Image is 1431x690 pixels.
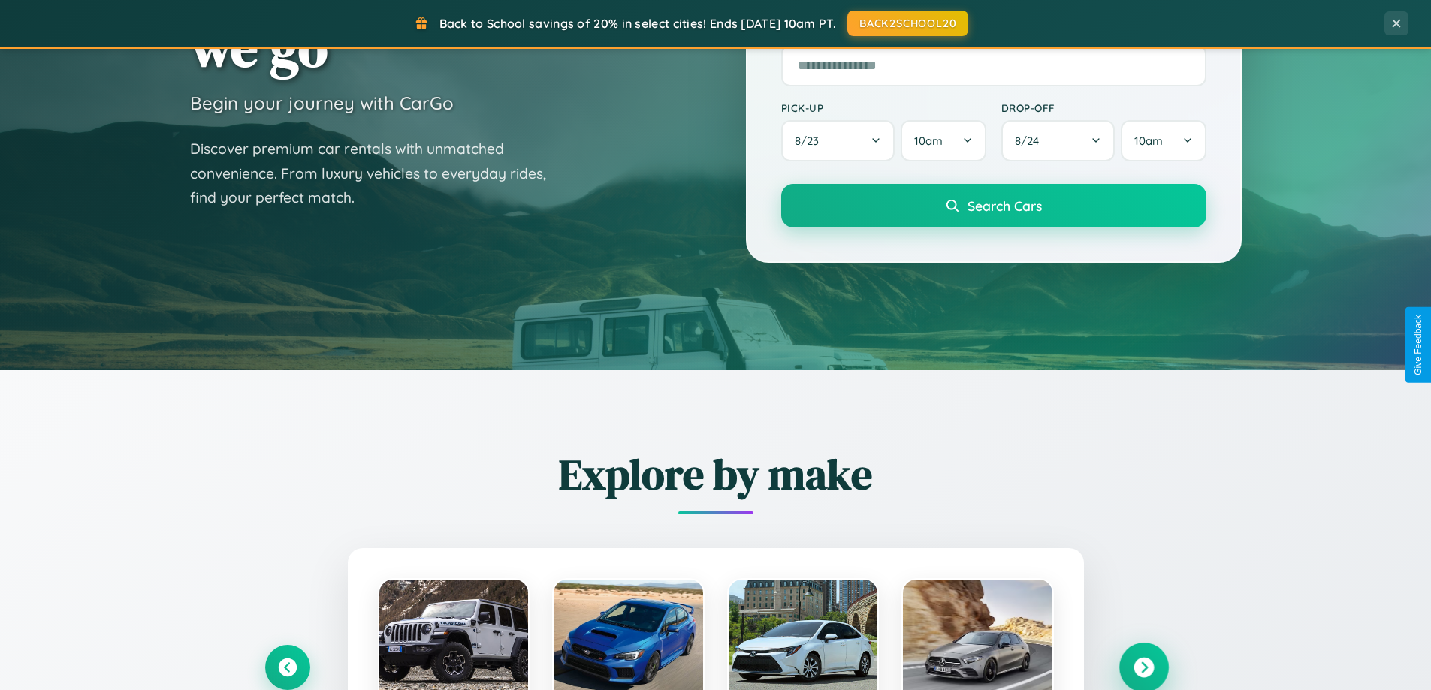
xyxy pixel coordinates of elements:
[781,120,895,161] button: 8/23
[914,134,943,148] span: 10am
[847,11,968,36] button: BACK2SCHOOL20
[901,120,986,161] button: 10am
[968,197,1042,214] span: Search Cars
[1134,134,1163,148] span: 10am
[795,134,826,148] span: 8 / 23
[1015,134,1046,148] span: 8 / 24
[439,16,836,31] span: Back to School savings of 20% in select cities! Ends [DATE] 10am PT.
[190,92,454,114] h3: Begin your journey with CarGo
[781,101,986,114] label: Pick-up
[781,184,1206,227] button: Search Cars
[190,137,566,210] p: Discover premium car rentals with unmatched convenience. From luxury vehicles to everyday rides, ...
[1001,101,1206,114] label: Drop-off
[1121,120,1206,161] button: 10am
[1001,120,1116,161] button: 8/24
[265,445,1167,503] h2: Explore by make
[1413,315,1423,375] div: Give Feedback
